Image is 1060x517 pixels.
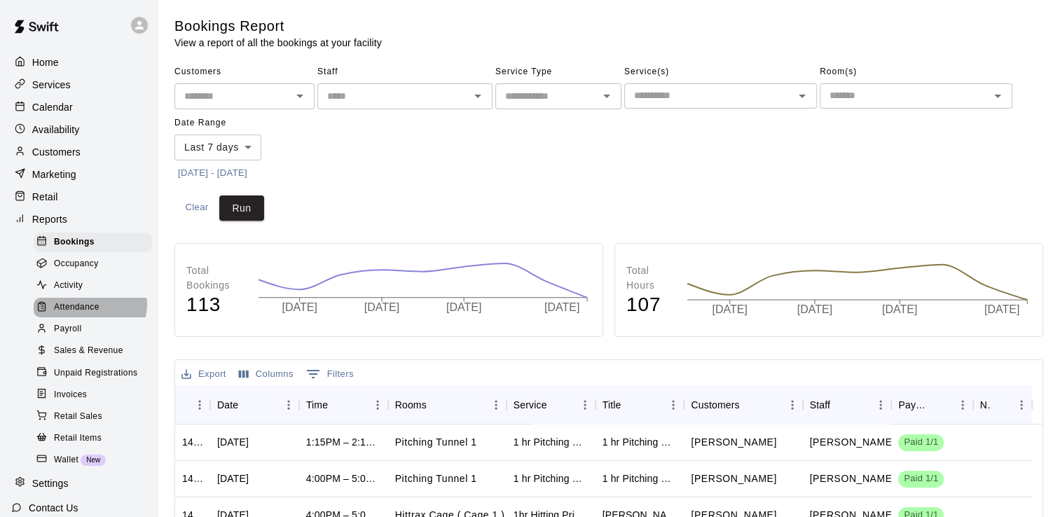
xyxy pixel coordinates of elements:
[952,394,973,415] button: Menu
[186,293,244,317] h4: 113
[870,394,891,415] button: Menu
[32,145,81,159] p: Customers
[34,449,158,471] a: WalletNew
[11,186,146,207] div: Retail
[54,257,99,271] span: Occupancy
[898,436,944,449] span: Paid 1/1
[54,322,81,336] span: Payroll
[34,253,158,275] a: Occupancy
[574,394,596,415] button: Menu
[364,301,399,313] tspan: [DATE]
[11,209,146,230] a: Reports
[11,119,146,140] a: Availability
[54,366,137,380] span: Unpaid Registrations
[32,78,71,92] p: Services
[210,385,299,425] div: Date
[988,86,1007,106] button: Open
[34,427,158,449] a: Retail Items
[328,395,347,415] button: Sort
[691,385,739,425] div: Customers
[932,395,952,415] button: Sort
[395,435,477,450] p: Pitching Tunnel 1
[299,385,388,425] div: Time
[624,61,817,83] span: Service(s)
[282,301,317,313] tspan: [DATE]
[34,297,158,319] a: Attendance
[306,385,328,425] div: Time
[32,190,58,204] p: Retail
[803,385,892,425] div: Staff
[11,164,146,185] div: Marketing
[792,86,812,106] button: Open
[395,471,477,486] p: Pitching Tunnel 1
[34,275,158,297] a: Activity
[32,212,67,226] p: Reports
[830,395,850,415] button: Sort
[34,429,152,448] div: Retail Items
[11,52,146,73] a: Home
[597,86,617,106] button: Open
[621,395,640,415] button: Sort
[395,385,427,425] div: Rooms
[174,112,297,135] span: Date Range
[507,385,596,425] div: Service
[820,61,1012,83] span: Room(s)
[427,395,446,415] button: Sort
[278,394,299,415] button: Menu
[306,471,381,485] div: 4:00PM – 5:00PM
[544,301,579,313] tspan: [DATE]
[29,501,78,515] p: Contact Us
[217,435,249,449] div: Sat, Sep 20, 2025
[317,61,493,83] span: Staff
[174,61,315,83] span: Customers
[34,385,152,405] div: Invoices
[34,364,152,383] div: Unpaid Registrations
[32,123,80,137] p: Availability
[810,435,895,450] p: Mariel Checo
[174,195,219,221] button: Clear
[11,142,146,163] a: Customers
[174,17,382,36] h5: Bookings Report
[32,167,76,181] p: Marketing
[174,135,261,160] div: Last 7 days
[596,385,684,425] div: Title
[34,298,152,317] div: Attendance
[514,435,588,449] div: 1 hr Pitching Private Lesson
[739,395,759,415] button: Sort
[54,410,102,424] span: Retail Sales
[495,61,621,83] span: Service Type
[182,395,202,415] button: Sort
[174,36,382,50] p: View a report of all the bookings at your facility
[514,471,588,485] div: 1 hr Pitching Private Lesson
[54,344,123,358] span: Sales & Revenue
[219,195,264,221] button: Run
[898,385,932,425] div: Payment
[684,385,802,425] div: Customers
[217,385,238,425] div: Date
[991,395,1011,415] button: Sort
[1011,394,1032,415] button: Menu
[468,86,488,106] button: Open
[34,231,158,253] a: Bookings
[54,432,102,446] span: Retail Items
[486,394,507,415] button: Menu
[32,476,69,490] p: Settings
[973,385,1033,425] div: Notes
[32,55,59,69] p: Home
[810,385,830,425] div: Staff
[11,473,146,494] a: Settings
[238,395,258,415] button: Sort
[174,163,251,184] button: [DATE] - [DATE]
[603,435,677,449] div: 1 hr Pitching Private Lesson
[54,235,95,249] span: Bookings
[34,341,152,361] div: Sales & Revenue
[306,435,381,449] div: 1:15PM – 2:15PM
[34,319,152,339] div: Payroll
[663,394,684,415] button: Menu
[603,471,677,485] div: 1 hr Pitching Private Lesson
